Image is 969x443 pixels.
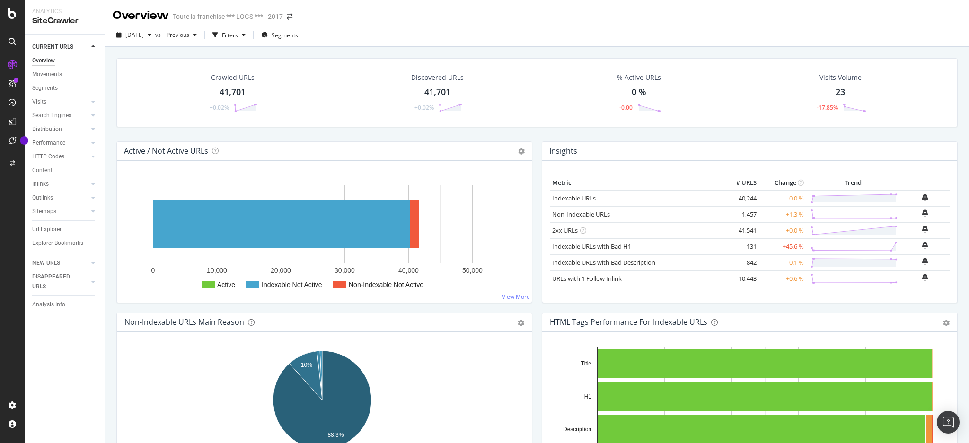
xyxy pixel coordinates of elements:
[759,222,806,238] td: +0.0 %
[32,207,56,217] div: Sitemaps
[550,317,707,327] div: HTML Tags Performance for Indexable URLs
[32,193,53,203] div: Outlinks
[32,124,62,134] div: Distribution
[113,8,169,24] div: Overview
[552,274,622,283] a: URLs with 1 Follow Inlink
[759,190,806,207] td: -0.0 %
[207,267,227,274] text: 10,000
[210,104,229,112] div: +0.02%
[32,238,98,248] a: Explorer Bookmarks
[552,210,610,218] a: Non-Indexable URLs
[721,206,759,222] td: 1,457
[619,104,633,112] div: -0.00
[32,42,88,52] a: CURRENT URLS
[32,16,97,26] div: SiteCrawler
[721,238,759,254] td: 131
[32,69,62,79] div: Movements
[759,254,806,270] td: -0.1 %
[32,179,49,189] div: Inlinks
[32,56,55,66] div: Overview
[125,31,144,39] span: 2025 Aug. 29th
[759,176,806,190] th: Change
[759,206,806,222] td: +1.3 %
[151,267,155,274] text: 0
[32,8,97,16] div: Analytics
[272,31,298,39] span: Segments
[349,281,423,288] text: Non-Indexable Not Active
[32,300,98,310] a: Analysis Info
[518,148,525,155] i: Options
[262,281,322,288] text: Indexable Not Active
[32,138,65,148] div: Performance
[759,238,806,254] td: +45.6 %
[759,270,806,287] td: +0.6 %
[163,31,189,39] span: Previous
[163,27,201,43] button: Previous
[424,86,450,98] div: 41,701
[552,226,578,235] a: 2xx URLs
[721,190,759,207] td: 40,244
[124,176,524,295] svg: A chart.
[922,225,928,233] div: bell-plus
[32,225,62,235] div: Url Explorer
[721,254,759,270] td: 842
[113,27,155,43] button: [DATE]
[806,176,900,190] th: Trend
[32,207,88,217] a: Sitemaps
[32,165,53,175] div: Content
[155,31,163,39] span: vs
[32,193,88,203] a: Outlinks
[217,281,235,288] text: Active
[943,320,950,326] div: gear
[32,258,88,268] a: NEW URLS
[32,56,98,66] a: Overview
[32,111,71,121] div: Search Engines
[817,104,838,112] div: -17.85%
[32,179,88,189] a: Inlinks
[20,136,28,145] div: Tooltip anchor
[518,320,524,326] div: gear
[32,124,88,134] a: Distribution
[32,111,88,121] a: Search Engines
[552,242,631,251] a: Indexable URLs with Bad H1
[32,238,83,248] div: Explorer Bookmarks
[32,152,88,162] a: HTTP Codes
[271,267,291,274] text: 20,000
[173,12,283,21] div: Toute la franchise *** LOGS *** - 2017
[32,97,46,107] div: Visits
[563,426,591,433] text: Description
[462,267,483,274] text: 50,000
[922,241,928,249] div: bell-plus
[220,86,246,98] div: 41,701
[632,86,646,98] div: 0 %
[335,267,355,274] text: 30,000
[32,42,73,52] div: CURRENT URLS
[32,69,98,79] a: Movements
[411,73,464,82] div: Discovered URLs
[502,293,530,301] a: View More
[584,393,592,400] text: H1
[922,273,928,281] div: bell-plus
[922,257,928,265] div: bell-plus
[32,138,88,148] a: Performance
[549,145,577,157] h4: Insights
[398,267,419,274] text: 40,000
[124,317,244,327] div: Non-Indexable URLs Main Reason
[32,83,58,93] div: Segments
[922,193,928,201] div: bell-plus
[414,104,434,112] div: +0.02%
[32,152,64,162] div: HTTP Codes
[550,176,721,190] th: Metric
[552,258,655,267] a: Indexable URLs with Bad Description
[721,176,759,190] th: # URLS
[287,13,292,20] div: arrow-right-arrow-left
[124,145,208,157] h4: Active / Not Active URLs
[32,225,98,235] a: Url Explorer
[721,270,759,287] td: 10,443
[211,73,255,82] div: Crawled URLs
[32,165,98,175] a: Content
[32,83,98,93] a: Segments
[222,31,238,39] div: Filters
[257,27,302,43] button: Segments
